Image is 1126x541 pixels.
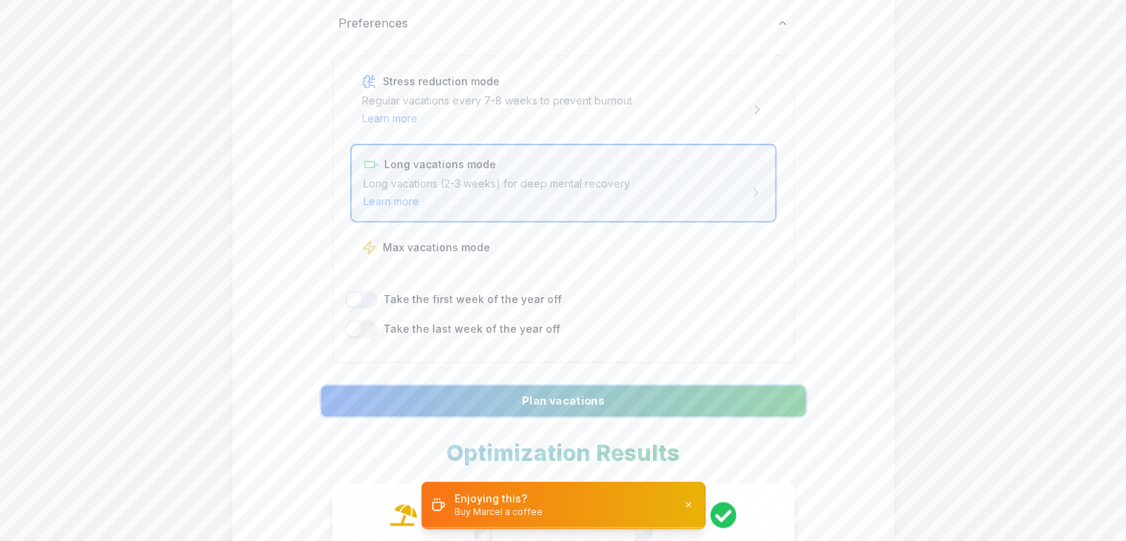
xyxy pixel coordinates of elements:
span: Preferences [338,14,408,32]
span: Stress reduction mode [383,76,500,87]
p: Buy Marcel a coffee [455,506,543,518]
label: Take the first week of the year off [383,292,562,307]
button: Learn more [362,111,418,126]
span: Long vacations mode [384,159,496,170]
button: Plan vacations [321,385,805,416]
p: Enjoying this? [455,491,543,506]
button: Learn more [363,194,419,209]
p: Regular vacations every 7-8 weeks to prevent burnout [362,93,632,108]
h2: Optimization Results [332,439,794,466]
span: Max vacations mode [383,242,490,253]
label: Take the last week of the year off [383,322,560,336]
p: Long vacations (2-3 weeks) for deep mental recovery [363,176,630,191]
